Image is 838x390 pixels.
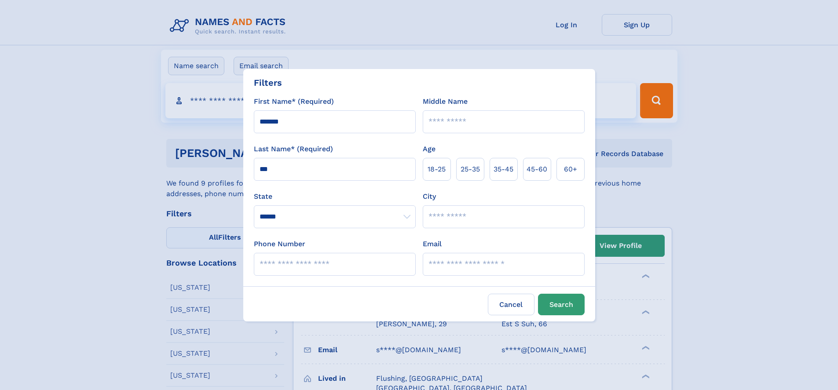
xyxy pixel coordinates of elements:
[254,239,305,249] label: Phone Number
[254,76,282,89] div: Filters
[254,144,333,154] label: Last Name* (Required)
[428,164,446,175] span: 18‑25
[423,144,435,154] label: Age
[461,164,480,175] span: 25‑35
[254,191,416,202] label: State
[254,96,334,107] label: First Name* (Required)
[494,164,513,175] span: 35‑45
[564,164,577,175] span: 60+
[423,96,468,107] label: Middle Name
[527,164,547,175] span: 45‑60
[488,294,534,315] label: Cancel
[423,191,436,202] label: City
[423,239,442,249] label: Email
[538,294,585,315] button: Search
